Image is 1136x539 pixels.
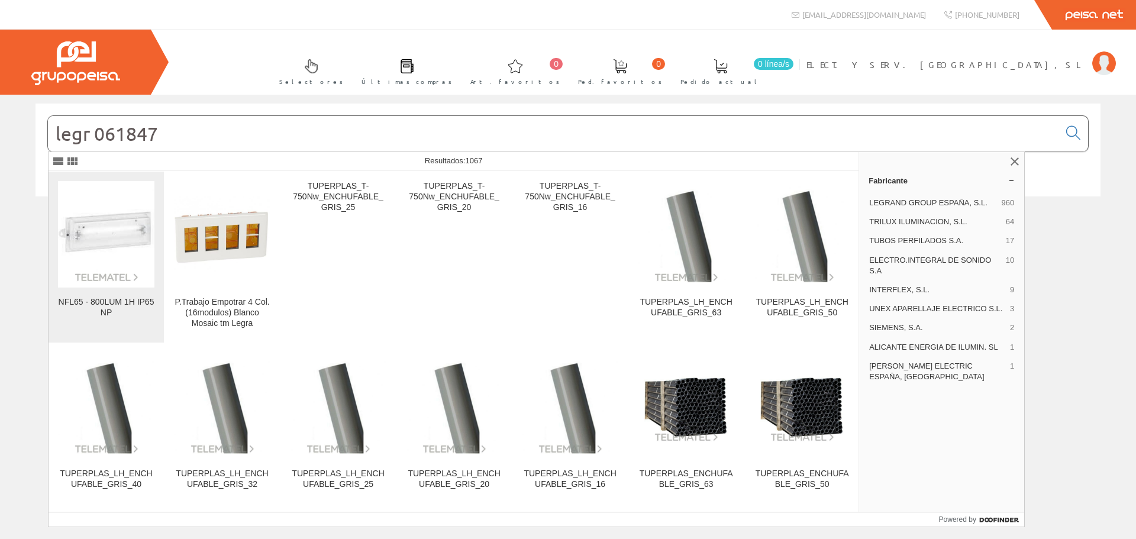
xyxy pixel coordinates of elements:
[174,358,270,454] img: TUPERPLAS_LH_ENCHUFABLE_GRIS_32
[290,358,386,454] img: TUPERPLAS_LH_ENCHUFABLE_GRIS_25
[1010,342,1014,353] span: 1
[869,342,1005,353] span: ALICANTE ENERGIA DE ILUMIN. SL
[744,172,860,343] a: TUPERPLAS_LH_ENCHUFABLE_GRIS_50 TUPERPLAS_LH_ENCHUFABLE_GRIS_50
[550,58,563,70] span: 0
[290,181,386,213] div: TUPERPLAS_T-750Nw_ENCHUFABLE_GRIS_25
[680,76,761,88] span: Pedido actual
[1010,304,1014,314] span: 3
[406,469,502,490] div: TUPERPLAS_LH_ENCHUFABLE_GRIS_20
[744,343,860,504] a: TUPERPLAS_ENCHUFABLE_GRIS_50 TUPERPLAS_ENCHUFABLE_GRIS_50
[31,41,120,85] img: Grupo Peisa
[869,322,1005,333] span: SIEMENS, S.A.
[754,186,850,282] img: TUPERPLAS_LH_ENCHUFABLE_GRIS_50
[754,469,850,490] div: TUPERPLAS_ENCHUFABLE_GRIS_50
[58,297,154,318] div: NFL65 - 800LUM 1H IP65 NP
[939,514,976,525] span: Powered by
[869,285,1005,295] span: INTERFLEX, S.L.
[652,58,665,70] span: 0
[522,358,618,454] img: TUPERPLAS_LH_ENCHUFABLE_GRIS_16
[49,172,164,343] a: NFL65 - 800LUM 1H IP65 NP NFL65 - 800LUM 1H IP65 NP
[425,156,483,165] span: Resultados:
[1006,235,1014,246] span: 17
[49,343,164,504] a: TUPERPLAS_LH_ENCHUFABLE_GRIS_40 TUPERPLAS_LH_ENCHUFABLE_GRIS_40
[164,172,280,343] a: P.Trabajo Empotrar 4 Col. (16modulos) Blanco Mosaic tm Legra P.Trabajo Empotrar 4 Col. (16modulos...
[806,49,1116,60] a: ELECT. Y SERV. [GEOGRAPHIC_DATA], SL
[1006,255,1014,276] span: 10
[406,181,502,213] div: TUPERPLAS_T-750Nw_ENCHUFABLE_GRIS_20
[638,297,734,318] div: TUPERPLAS_LH_ENCHUFABLE_GRIS_63
[669,49,796,92] a: 0 línea/s Pedido actual
[869,198,996,208] span: LEGRAND GROUP ESPAÑA, S.L.
[280,343,396,504] a: TUPERPLAS_LH_ENCHUFABLE_GRIS_25 TUPERPLAS_LH_ENCHUFABLE_GRIS_25
[628,172,744,343] a: TUPERPLAS_LH_ENCHUFABLE_GRIS_63 TUPERPLAS_LH_ENCHUFABLE_GRIS_63
[869,255,1001,276] span: ELECTRO.INTEGRAL DE SONIDO S.A
[806,59,1086,70] span: ELECT. Y SERV. [GEOGRAPHIC_DATA], SL
[406,358,502,454] img: TUPERPLAS_LH_ENCHUFABLE_GRIS_20
[955,9,1019,20] span: [PHONE_NUMBER]
[754,297,850,318] div: TUPERPLAS_LH_ENCHUFABLE_GRIS_50
[628,343,744,504] a: TUPERPLAS_ENCHUFABLE_GRIS_63 TUPERPLAS_ENCHUFABLE_GRIS_63
[48,116,1059,151] input: Buscar...
[164,343,280,504] a: TUPERPLAS_LH_ENCHUFABLE_GRIS_32 TUPERPLAS_LH_ENCHUFABLE_GRIS_32
[280,172,396,343] a: TUPERPLAS_T-750Nw_ENCHUFABLE_GRIS_25
[578,76,662,88] span: Ped. favoritos
[1010,361,1014,382] span: 1
[869,235,1001,246] span: TUBOS PERFILADOS S.A.
[396,343,512,504] a: TUPERPLAS_LH_ENCHUFABLE_GRIS_20 TUPERPLAS_LH_ENCHUFABLE_GRIS_20
[174,196,270,272] img: P.Trabajo Empotrar 4 Col. (16modulos) Blanco Mosaic tm Legra
[512,343,628,504] a: TUPERPLAS_LH_ENCHUFABLE_GRIS_16 TUPERPLAS_LH_ENCHUFABLE_GRIS_16
[939,512,1025,527] a: Powered by
[58,469,154,490] div: TUPERPLAS_LH_ENCHUFABLE_GRIS_40
[638,370,734,443] img: TUPERPLAS_ENCHUFABLE_GRIS_63
[1010,285,1014,295] span: 9
[58,358,154,454] img: TUPERPLAS_LH_ENCHUFABLE_GRIS_40
[638,186,734,282] img: TUPERPLAS_LH_ENCHUFABLE_GRIS_63
[859,171,1024,190] a: Fabricante
[362,76,452,88] span: Últimas compras
[869,304,1005,314] span: UNEX APARELLAJE ELECTRICO S.L.
[174,469,270,490] div: TUPERPLAS_LH_ENCHUFABLE_GRIS_32
[754,370,850,443] img: TUPERPLAS_ENCHUFABLE_GRIS_50
[1010,322,1014,333] span: 2
[279,76,343,88] span: Selectores
[512,172,628,343] a: TUPERPLAS_T-750Nw_ENCHUFABLE_GRIS_16
[350,49,458,92] a: Últimas compras
[522,181,618,213] div: TUPERPLAS_T-750Nw_ENCHUFABLE_GRIS_16
[522,469,618,490] div: TUPERPLAS_LH_ENCHUFABLE_GRIS_16
[470,76,560,88] span: Art. favoritos
[58,186,154,282] img: NFL65 - 800LUM 1H IP65 NP
[869,361,1005,382] span: [PERSON_NAME] ELECTRIC ESPAÑA, [GEOGRAPHIC_DATA]
[1006,217,1014,227] span: 64
[396,172,512,343] a: TUPERPLAS_T-750Nw_ENCHUFABLE_GRIS_20
[1001,198,1014,208] span: 960
[267,49,349,92] a: Selectores
[35,211,1100,221] div: © Grupo Peisa
[465,156,482,165] span: 1067
[638,469,734,490] div: TUPERPLAS_ENCHUFABLE_GRIS_63
[290,469,386,490] div: TUPERPLAS_LH_ENCHUFABLE_GRIS_25
[174,297,270,329] div: P.Trabajo Empotrar 4 Col. (16modulos) Blanco Mosaic tm Legra
[802,9,926,20] span: [EMAIL_ADDRESS][DOMAIN_NAME]
[869,217,1001,227] span: TRILUX ILUMINACION, S.L.
[754,58,793,70] span: 0 línea/s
